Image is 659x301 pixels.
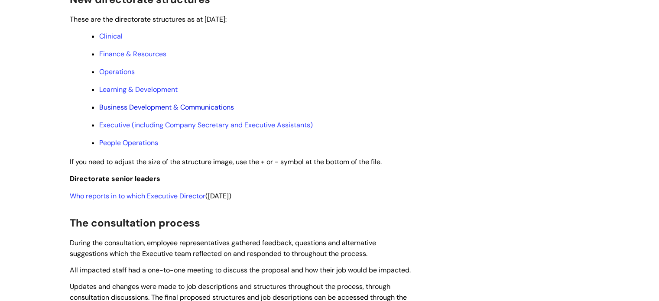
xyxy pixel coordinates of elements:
[99,49,166,58] a: Finance & Resources
[70,15,227,24] span: These are the directorate structures as at [DATE]:
[99,103,234,112] a: Business Development & Communications
[99,67,135,76] a: Operations
[70,191,205,201] a: Who reports in to which Executive Director
[70,238,376,258] span: During the consultation, employee representatives gathered feedback, questions and alternative su...
[99,85,178,94] a: Learning & Development
[70,174,160,183] span: Directorate senior leaders
[99,120,313,129] a: Executive (including Company Secretary and Executive Assistants)
[99,138,158,147] a: People Operations
[99,32,123,41] a: Clinical
[70,157,382,166] span: If you need to adjust the size of the structure image, use the + or - symbol at the bottom of the...
[70,265,411,275] span: All impacted staff had a one-to-one meeting to discuss the proposal and how their job would be im...
[70,191,231,201] span: ([DATE])
[70,216,200,230] span: The consultation process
